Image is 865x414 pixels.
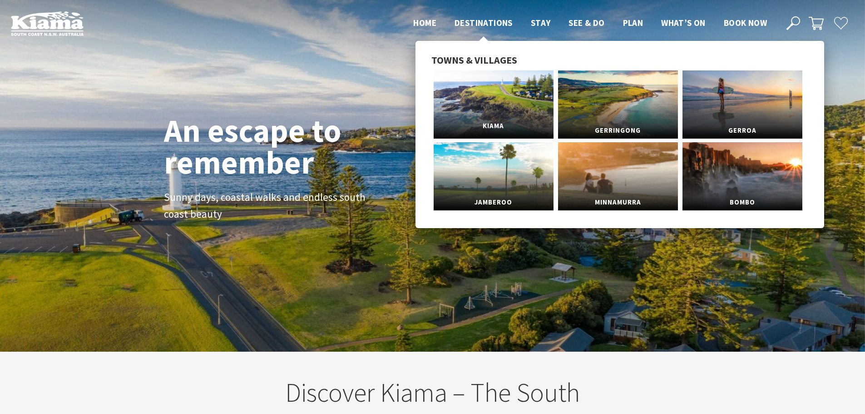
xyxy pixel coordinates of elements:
[724,17,767,28] span: Book now
[434,194,554,211] span: Jamberoo
[682,194,802,211] span: Bombo
[164,189,368,223] p: Sunny days, coastal walks and endless south coast beauty
[455,17,513,28] span: Destinations
[682,122,802,139] span: Gerroa
[558,122,678,139] span: Gerringong
[558,194,678,211] span: Minnamurra
[431,54,517,66] span: Towns & Villages
[531,17,551,28] span: Stay
[11,11,84,36] img: Kiama Logo
[661,17,706,28] span: What’s On
[404,16,776,31] nav: Main Menu
[413,17,436,28] span: Home
[568,17,604,28] span: See & Do
[623,17,643,28] span: Plan
[164,115,414,178] h1: An escape to remember
[434,118,554,135] span: Kiama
